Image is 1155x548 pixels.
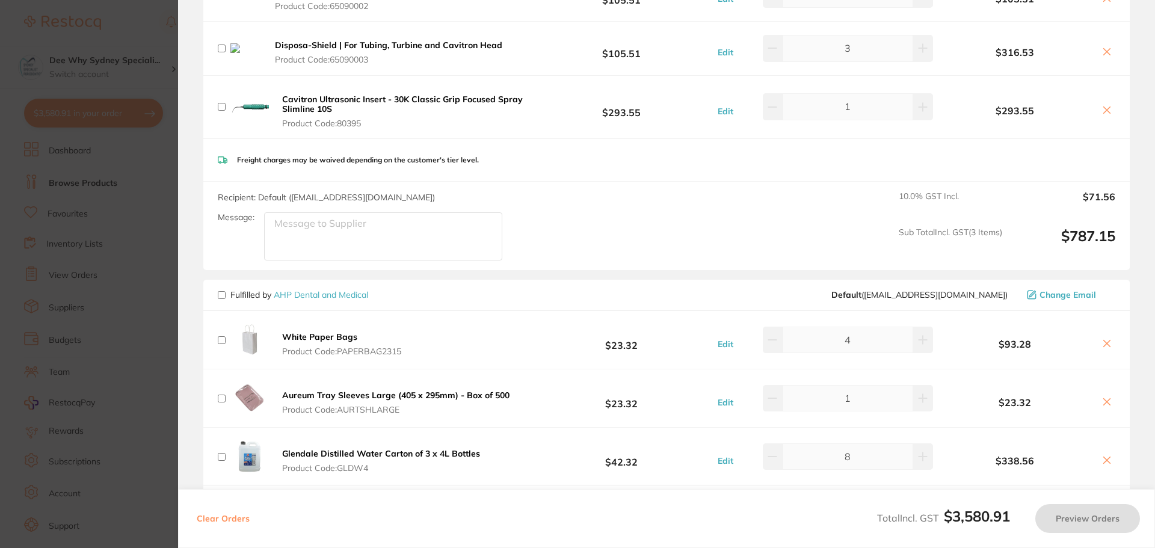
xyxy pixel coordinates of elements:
img: d2FzeGc4Ng [230,321,269,359]
b: White Paper Bags [282,331,357,342]
button: Edit [714,106,737,117]
p: Message from Restocq, sent 5d ago [52,46,208,57]
b: $93.28 [936,339,1094,349]
span: Recipient: Default ( [EMAIL_ADDRESS][DOMAIN_NAME] ) [218,192,435,203]
b: $316.53 [936,47,1094,58]
span: Have a lovely day as well! 😊 [52,35,174,45]
b: Disposa-Shield | For Tubing, Turbine and Cavitron Head [275,40,502,51]
span: Product Code: 80395 [282,119,528,128]
button: Edit [714,47,737,58]
span: Sub Total Incl. GST ( 3 Items) [899,227,1002,260]
b: Glendale Distilled Water Carton of 3 x 4L Bottles [282,448,480,459]
b: $23.32 [532,387,711,410]
div: message notification from Restocq, 5d ago. Have a lovely day as well! 😊 [18,25,223,65]
p: Fulfilled by [230,290,368,300]
b: $293.55 [532,96,711,118]
output: $787.15 [1012,227,1115,260]
label: Message: [218,212,254,223]
button: Disposa-Shield | For Tubing, Turbine and Cavitron Head Product Code:65090003 [271,40,513,65]
button: Edit [714,455,737,466]
img: Zmc5Y28xeQ [230,43,262,53]
b: $293.55 [936,105,1094,116]
output: $71.56 [1012,191,1115,218]
span: 10.0 % GST Incl. [899,191,1002,218]
span: Total Incl. GST [877,512,1010,524]
button: Clear Orders [193,504,253,533]
span: Product Code: 65090002 [275,1,501,11]
b: Aureum Tray Sleeves Large (405 x 295mm) - Box of 500 [282,390,510,401]
a: AHP Dental and Medical [274,289,368,300]
b: Cavitron Ultrasonic Insert - 30K Classic Grip Focused Spray Slimline 10S [282,94,523,114]
button: Edit [714,339,737,349]
img: eXNkdjU2bA [230,379,269,417]
span: orders@ahpdentalmedical.com.au [831,290,1008,300]
b: $23.32 [532,329,711,351]
button: Change Email [1023,289,1115,300]
img: eGZwdjBvZQ [230,88,269,126]
b: $105.51 [532,37,711,60]
b: $3,580.91 [944,507,1010,525]
b: $338.56 [936,455,1094,466]
button: Cavitron Ultrasonic Insert - 30K Classic Grip Focused Spray Slimline 10S Product Code:80395 [279,94,532,129]
b: Default [831,289,861,300]
b: $42.32 [532,446,711,468]
span: Product Code: GLDW4 [282,463,480,473]
span: Product Code: AURTSHLARGE [282,405,510,414]
span: Product Code: PAPERBAG2315 [282,346,401,356]
img: enRsa3Nibg [230,437,269,476]
p: Freight charges may be waived depending on the customer's tier level. [237,156,479,164]
button: Aureum Tray Sleeves Large (405 x 295mm) - Box of 500 Product Code:AURTSHLARGE [279,390,513,415]
button: Edit [714,397,737,408]
button: Glendale Distilled Water Carton of 3 x 4L Bottles Product Code:GLDW4 [279,448,484,473]
img: Profile image for Restocq [27,36,46,55]
span: Change Email [1039,290,1096,300]
span: Product Code: 65090003 [275,55,510,64]
button: Preview Orders [1035,504,1140,533]
button: White Paper Bags Product Code:PAPERBAG2315 [279,331,405,357]
b: $23.32 [936,397,1094,408]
